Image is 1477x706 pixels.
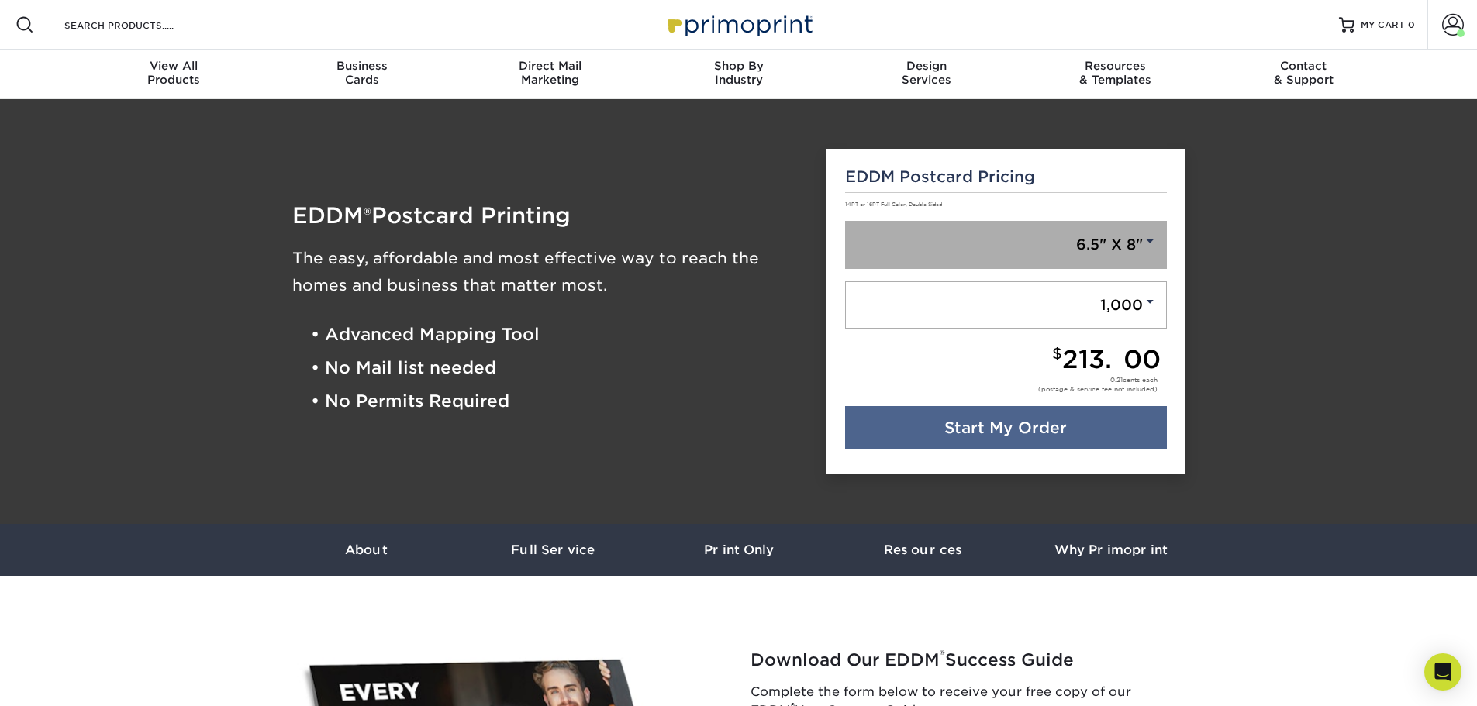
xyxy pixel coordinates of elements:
span: 213.00 [1062,344,1161,374]
li: • Advanced Mapping Tool [311,318,804,351]
a: Why Primoprint [1018,524,1204,576]
a: Contact& Support [1210,50,1398,99]
a: 1,000 [845,281,1167,329]
small: $ [1052,345,1062,363]
a: BusinessCards [267,50,456,99]
span: Business [267,59,456,73]
span: Design [833,59,1021,73]
a: Print Only [646,524,832,576]
a: Full Service [460,524,646,576]
small: 14PT or 16PT Full Color, Double Sided [845,201,942,208]
h2: Download Our EDDM Success Guide [751,650,1192,670]
a: DesignServices [833,50,1021,99]
a: Start My Order [845,406,1167,449]
span: ® [364,204,371,226]
iframe: Google Customer Reviews [4,659,132,701]
input: SEARCH PRODUCTS..... [63,15,214,34]
div: Cards [267,59,456,87]
h3: The easy, affordable and most effective way to reach the homes and business that matter most. [292,245,804,299]
img: Primoprint [661,8,816,41]
div: & Support [1210,59,1398,87]
span: 0.21 [1110,376,1123,384]
div: Industry [644,59,833,87]
div: & Templates [1021,59,1210,87]
span: Shop By [644,59,833,73]
li: • No Mail list needed [311,351,804,384]
h5: EDDM Postcard Pricing [845,167,1167,186]
h3: About [274,542,460,557]
a: 6.5" X 8" [845,221,1167,269]
span: Resources [1021,59,1210,73]
h3: Resources [832,542,1018,557]
span: Contact [1210,59,1398,73]
div: cents each (postage & service fee not included) [1038,375,1158,394]
a: Resources [832,524,1018,576]
a: Direct MailMarketing [456,50,644,99]
div: Open Intercom Messenger [1424,653,1461,691]
li: • No Permits Required [311,385,804,418]
h3: Why Primoprint [1018,542,1204,557]
div: Services [833,59,1021,87]
span: MY CART [1361,19,1405,32]
a: Shop ByIndustry [644,50,833,99]
a: About [274,524,460,576]
span: 0 [1408,19,1415,30]
a: Resources& Templates [1021,50,1210,99]
span: View All [80,59,268,73]
span: Direct Mail [456,59,644,73]
div: Products [80,59,268,87]
div: Marketing [456,59,644,87]
h3: Full Service [460,542,646,557]
a: View AllProducts [80,50,268,99]
h1: EDDM Postcard Printing [292,205,804,226]
h3: Print Only [646,542,832,557]
sup: ® [940,647,945,663]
